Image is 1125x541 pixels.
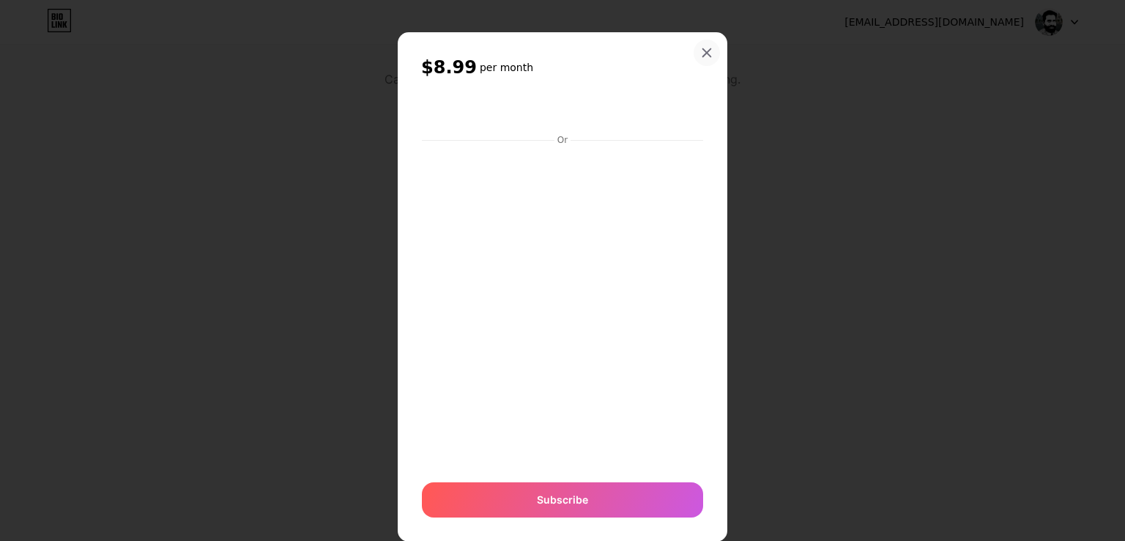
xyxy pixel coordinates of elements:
[422,95,703,130] iframe: Secure payment button frame
[421,56,477,79] span: $8.99
[537,492,588,507] span: Subscribe
[419,147,706,468] iframe: Secure payment input frame
[554,134,571,146] div: Or
[480,60,533,75] h6: per month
